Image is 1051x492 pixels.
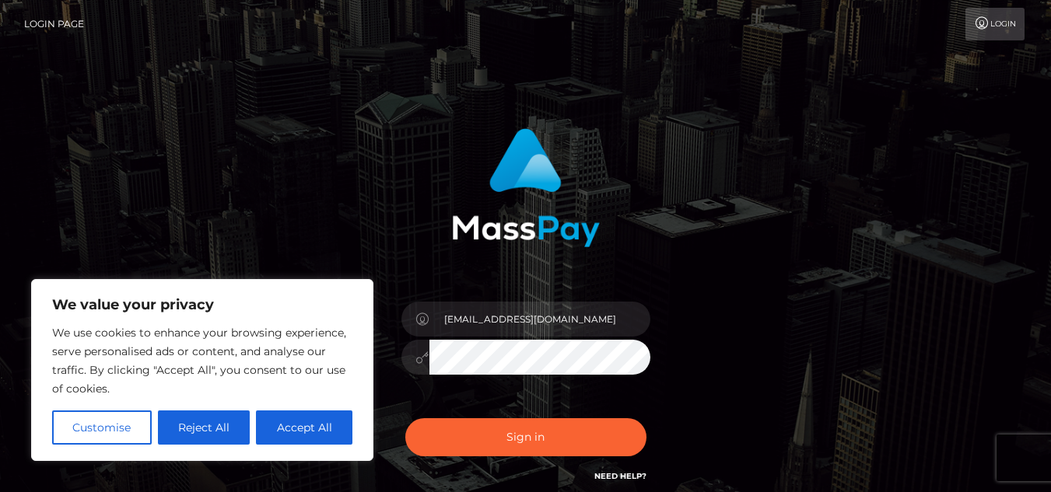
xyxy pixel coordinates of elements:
[24,8,84,40] a: Login Page
[52,410,152,445] button: Customise
[965,8,1025,40] a: Login
[256,410,352,445] button: Accept All
[452,128,600,247] img: MassPay Login
[158,410,250,445] button: Reject All
[594,471,646,481] a: Need Help?
[31,279,373,461] div: We value your privacy
[52,295,352,314] p: We value your privacy
[52,323,352,398] p: We use cookies to enhance your browsing experience, serve personalised ads or content, and analys...
[429,302,650,337] input: Username...
[405,418,646,456] button: Sign in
